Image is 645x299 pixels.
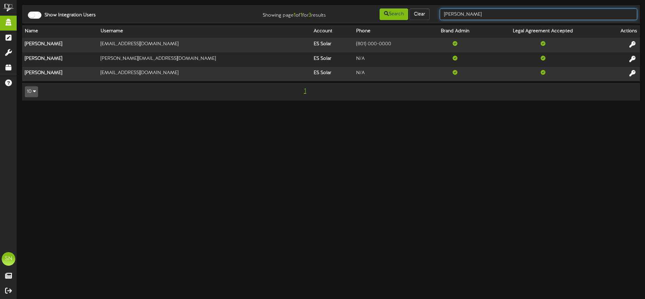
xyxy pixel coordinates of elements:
th: Phone [353,25,425,38]
th: [PERSON_NAME] [22,52,98,67]
input: -- Search -- [440,8,637,20]
div: Showing page of for results [227,8,331,19]
th: Username [98,25,311,38]
label: Show Integration Users [39,12,96,19]
span: 1 [302,87,308,95]
th: [PERSON_NAME] [22,38,98,52]
strong: 1 [300,12,302,18]
button: Clear [409,8,430,20]
th: Actions [601,25,640,38]
button: 10 [25,86,38,97]
th: ES Solar [311,38,353,52]
th: Legal Agreement Accepted [485,25,601,38]
div: SN [2,252,15,266]
th: [PERSON_NAME] [22,67,98,81]
th: ES Solar [311,67,353,81]
td: [EMAIL_ADDRESS][DOMAIN_NAME] [98,38,311,52]
th: ES Solar [311,52,353,67]
td: N/A [353,52,425,67]
button: Search [380,8,408,20]
td: [EMAIL_ADDRESS][DOMAIN_NAME] [98,67,311,81]
th: Account [311,25,353,38]
strong: 3 [309,12,311,18]
strong: 1 [294,12,296,18]
td: [PERSON_NAME][EMAIL_ADDRESS][DOMAIN_NAME] [98,52,311,67]
td: (801) 000-0000 [353,38,425,52]
th: Brand Admin [425,25,485,38]
th: Name [22,25,98,38]
td: N/A [353,67,425,81]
